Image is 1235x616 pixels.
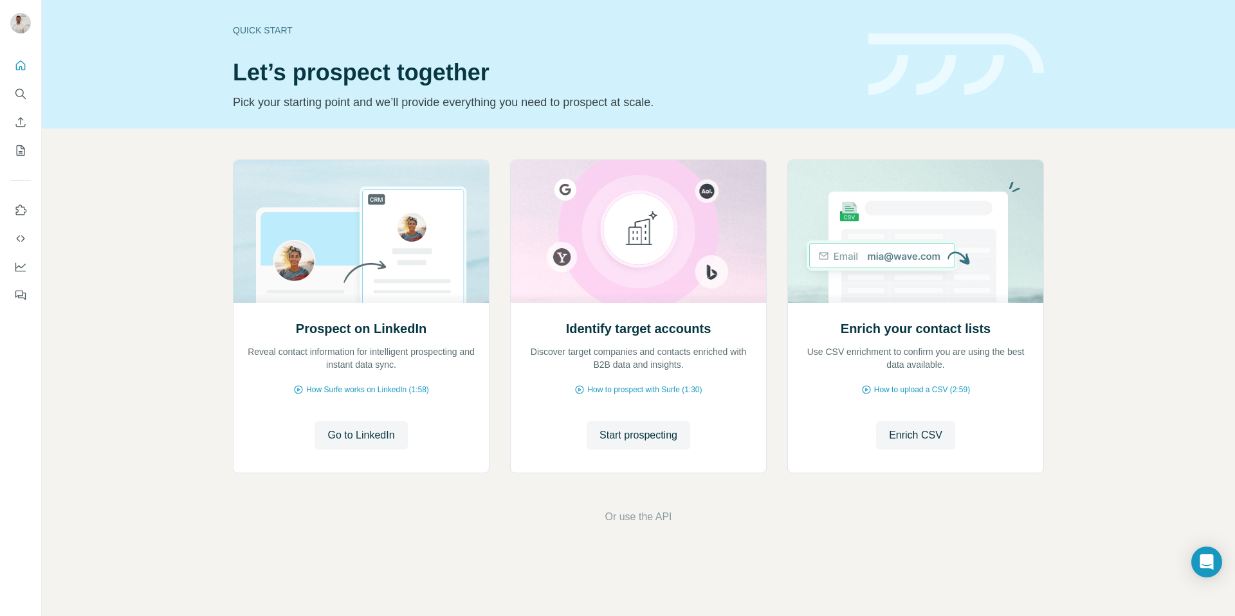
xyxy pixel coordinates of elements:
img: banner [868,33,1044,96]
span: How to upload a CSV (2:59) [874,384,970,395]
img: Avatar [10,13,31,33]
h2: Prospect on LinkedIn [296,320,426,338]
button: Use Surfe on LinkedIn [10,199,31,222]
h2: Identify target accounts [566,320,711,338]
img: Enrich your contact lists [787,160,1044,303]
button: Enrich CSV [876,421,955,449]
p: Discover target companies and contacts enriched with B2B data and insights. [524,345,753,371]
button: Enrich CSV [10,111,31,134]
span: Start prospecting [599,428,677,443]
button: Start prospecting [587,421,690,449]
span: How to prospect with Surfe (1:30) [587,384,702,395]
button: Use Surfe API [10,227,31,250]
p: Reveal contact information for intelligent prospecting and instant data sync. [246,345,476,371]
button: Dashboard [10,255,31,278]
img: Identify target accounts [510,160,767,303]
h1: Let’s prospect together [233,60,853,86]
div: Quick start [233,24,853,37]
button: Feedback [10,284,31,307]
button: Or use the API [605,509,672,525]
div: Open Intercom Messenger [1191,547,1222,577]
span: Go to LinkedIn [327,428,394,443]
button: My lists [10,139,31,162]
span: How Surfe works on LinkedIn (1:58) [306,384,429,395]
p: Use CSV enrichment to confirm you are using the best data available. [801,345,1030,371]
h2: Enrich your contact lists [841,320,991,338]
button: Quick start [10,54,31,77]
span: Enrich CSV [889,428,942,443]
button: Go to LinkedIn [315,421,407,449]
button: Search [10,82,31,105]
img: Prospect on LinkedIn [233,160,489,303]
p: Pick your starting point and we’ll provide everything you need to prospect at scale. [233,93,853,111]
